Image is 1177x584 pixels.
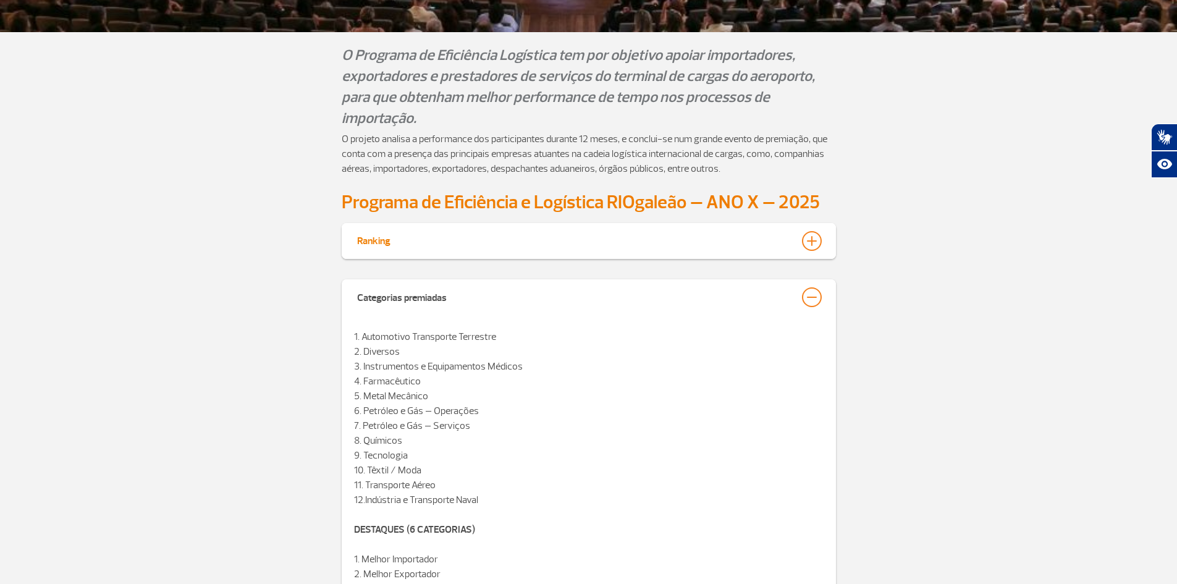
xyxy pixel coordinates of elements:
div: Plugin de acessibilidade da Hand Talk. [1151,124,1177,178]
p: O Programa de Eficiência Logística tem por objetivo apoiar importadores, exportadores e prestador... [342,44,836,129]
button: Ranking [356,231,821,252]
button: Categorias premiadas [356,287,821,308]
strong: DESTAQUES (6 CATEGORIAS) [354,523,475,536]
div: Categorias premiadas [357,287,447,305]
button: Abrir tradutor de língua de sinais. [1151,124,1177,151]
span: 1. Automotivo Transporte Terrestre 2. Diversos 3. Instrumentos e Equipamentos Médicos 4. Farmacêu... [354,331,523,506]
p: O projeto analisa a performance dos participantes durante 12 meses, e conclui-se num grande event... [342,132,836,176]
div: Ranking [357,231,390,247]
button: Abrir recursos assistivos. [1151,151,1177,178]
h2: Programa de Eficiência e Logística RIOgaleão – ANO X – 2025 [342,191,836,214]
